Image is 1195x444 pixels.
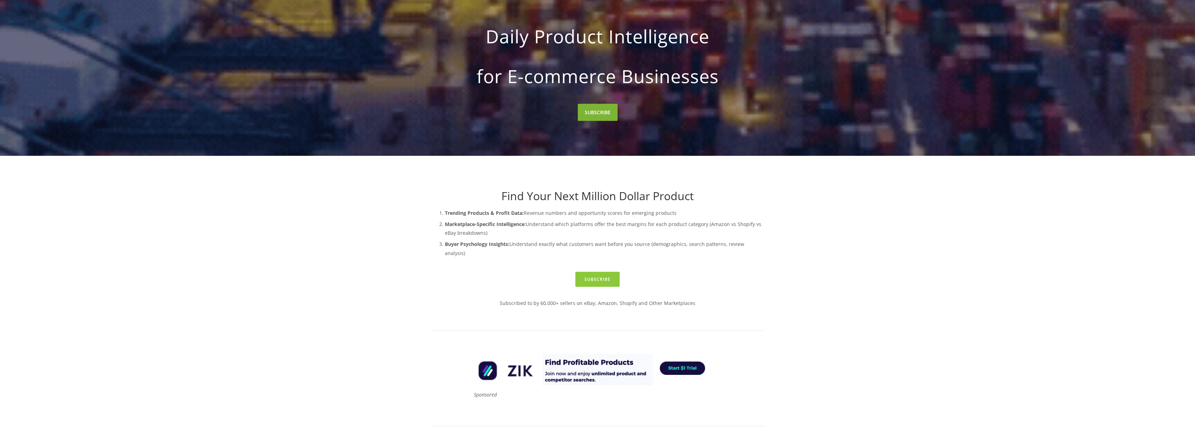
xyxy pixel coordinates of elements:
strong: Trending Products & Profit Data: [445,210,524,216]
p: Understand which platforms offer the best margins for each product category (Amazon vs Shopify vs... [445,220,764,237]
a: SUBSCRIBE [578,104,618,121]
strong: Daily Product Intelligence [442,20,753,53]
strong: for E-commerce Businesses [442,60,753,93]
p: Subscribed to by 60,000+ sellers on eBay, Amazon, Shopify and Other Marketplaces [431,299,764,307]
strong: Buyer Psychology Insights: [445,241,509,247]
a: Subscribe [575,272,620,287]
p: Revenue numbers and opportunity scores for emerging products [445,209,764,217]
strong: Marketplace-Specific Intelligence: [445,221,526,227]
em: Sponsored [474,391,497,398]
h1: Find Your Next Million Dollar Product [431,189,764,203]
p: Understand exactly what customers want before you source (demographics, search patterns, review a... [445,240,764,257]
